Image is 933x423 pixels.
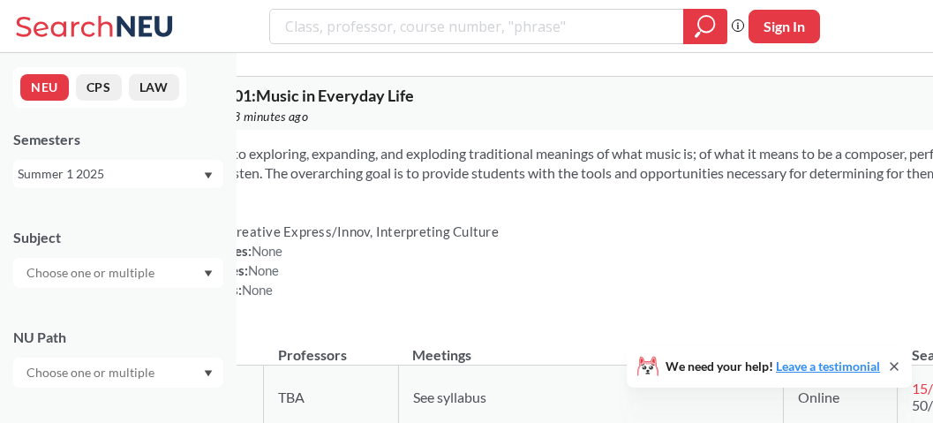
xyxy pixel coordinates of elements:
[204,270,213,277] svg: Dropdown arrow
[683,9,727,44] div: magnifying glass
[264,328,398,366] th: Professors
[13,130,223,149] div: Semesters
[13,228,223,247] div: Subject
[168,86,414,105] span: MUSC 1001 : Music in Everyday Life
[18,262,166,283] input: Choose one or multiple
[413,389,486,405] span: See syllabus
[13,358,223,388] div: Dropdown arrow
[776,359,880,374] a: Leave a testimonial
[20,74,69,101] button: NEU
[252,243,283,259] span: None
[783,328,897,366] th: Campus
[242,282,274,298] span: None
[283,11,671,42] input: Class, professor, course number, "phrase"
[76,74,122,101] button: CPS
[204,172,213,179] svg: Dropdown arrow
[248,262,280,278] span: None
[13,328,223,347] div: NU Path
[204,370,213,377] svg: Dropdown arrow
[13,258,223,288] div: Dropdown arrow
[666,360,880,373] span: We need your help!
[695,14,716,39] svg: magnifying glass
[184,107,309,126] span: Updated 3 minutes ago
[129,74,179,101] button: LAW
[18,164,202,184] div: Summer 1 2025
[398,328,783,366] th: Meetings
[749,10,820,43] button: Sign In
[225,223,499,239] span: Creative Express/Innov, Interpreting Culture
[13,160,223,188] div: Summer 1 2025Dropdown arrow
[18,362,166,383] input: Choose one or multiple
[168,222,499,299] div: NUPaths: Prerequisites: Corequisites: Course fees:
